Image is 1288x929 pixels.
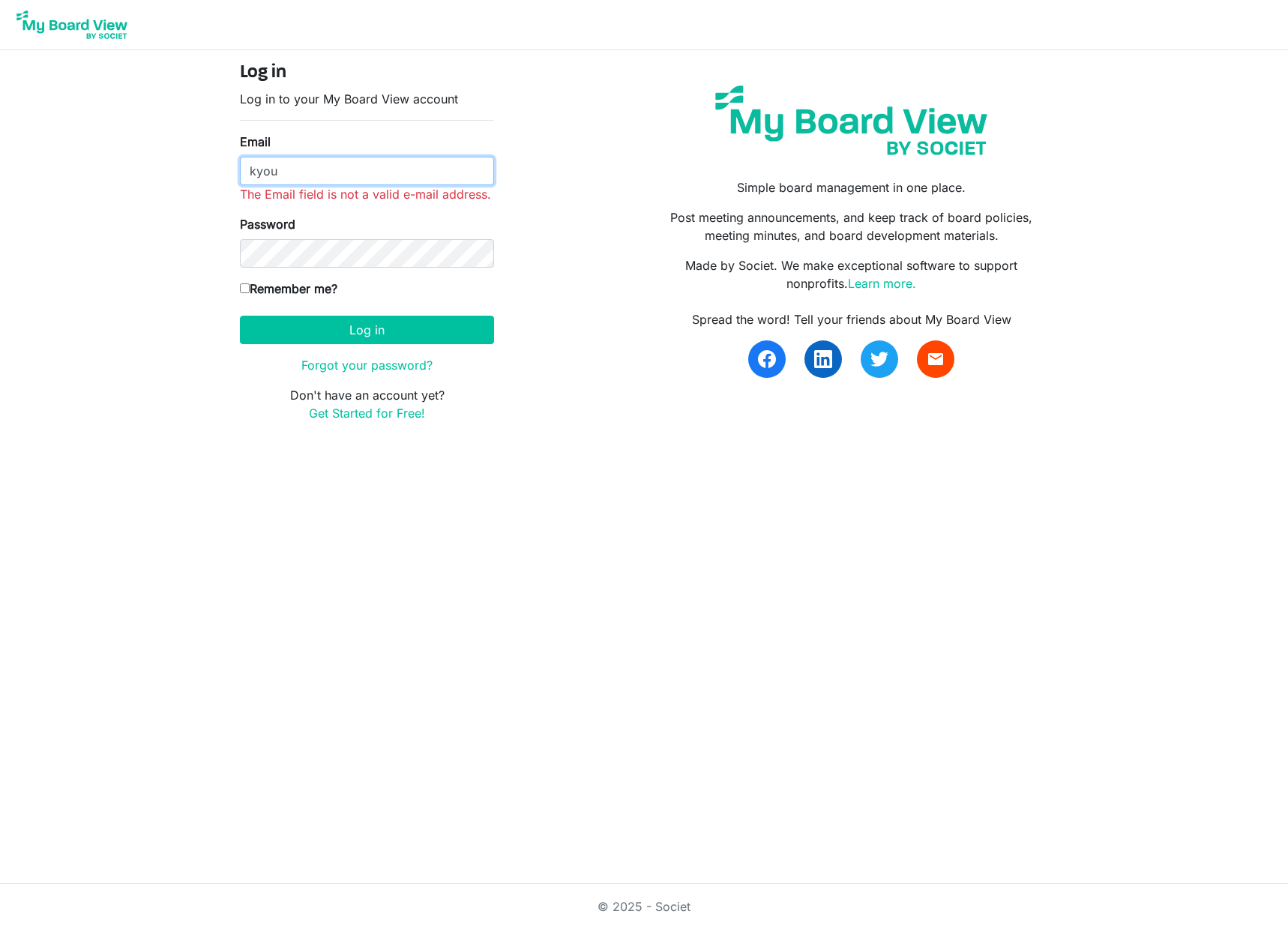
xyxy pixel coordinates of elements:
[655,256,1048,292] p: Made by Societ. We make exceptional software to support nonprofits.
[301,358,433,373] a: Forgot your password?
[240,283,250,293] input: Remember me?
[927,350,945,368] span: email
[240,133,271,151] label: Email
[655,310,1048,328] div: Spread the word! Tell your friends about My Board View
[814,350,832,368] img: linkedin.svg
[240,280,337,298] label: Remember me?
[655,208,1048,244] p: Post meeting announcements, and keep track of board policies, meeting minutes, and board developm...
[240,316,494,344] button: Log in
[655,178,1048,196] p: Simple board management in one place.
[12,6,132,43] img: My Board View Logo
[917,340,954,378] a: email
[758,350,776,368] img: facebook.svg
[240,62,494,84] h4: Log in
[848,276,916,291] a: Learn more.
[704,74,999,166] img: my-board-view-societ.svg
[240,187,491,202] span: The Email field is not a valid e-mail address.
[870,350,888,368] img: twitter.svg
[598,899,690,914] a: © 2025 - Societ
[240,386,494,422] p: Don't have an account yet?
[240,90,494,108] p: Log in to your My Board View account
[309,406,425,421] a: Get Started for Free!
[240,215,295,233] label: Password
